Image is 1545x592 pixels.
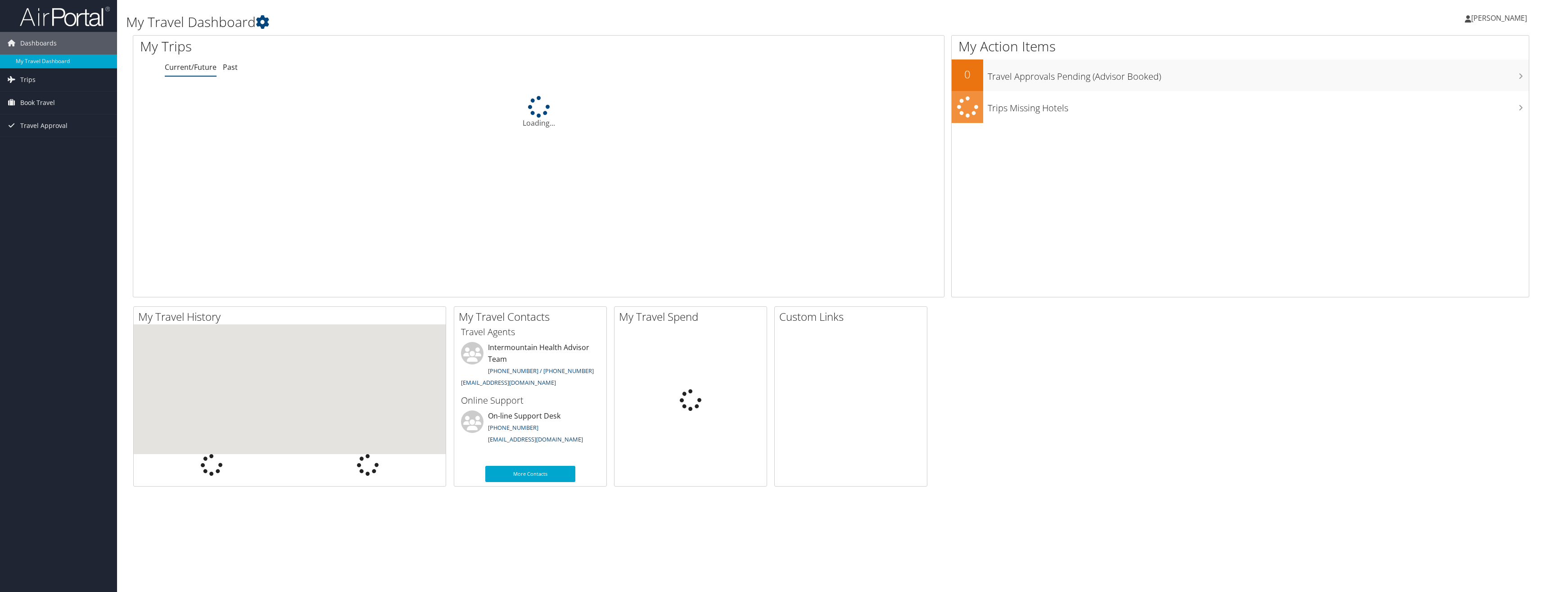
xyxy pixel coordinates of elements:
[20,68,36,91] span: Trips
[140,37,600,56] h1: My Trips
[459,309,606,324] h2: My Travel Contacts
[1471,13,1527,23] span: [PERSON_NAME]
[1465,5,1536,32] a: [PERSON_NAME]
[488,435,583,443] a: [EMAIL_ADDRESS][DOMAIN_NAME]
[133,96,944,128] div: Loading...
[488,424,538,432] a: [PHONE_NUMBER]
[126,13,1066,32] h1: My Travel Dashboard
[165,62,217,72] a: Current/Future
[952,37,1529,56] h1: My Action Items
[485,466,575,482] a: More Contacts
[488,367,594,375] a: [PHONE_NUMBER] / [PHONE_NUMBER]
[461,394,600,407] h3: Online Support
[20,32,57,55] span: Dashboards
[20,114,68,137] span: Travel Approval
[952,91,1529,123] a: Trips Missing Hotels
[223,62,238,72] a: Past
[138,309,446,324] h2: My Travel History
[20,91,55,114] span: Book Travel
[20,6,110,27] img: airportal-logo.png
[619,309,767,324] h2: My Travel Spend
[779,309,927,324] h2: Custom Links
[456,342,604,390] li: Intermountain Health Advisor Team
[461,378,556,387] a: [EMAIL_ADDRESS][DOMAIN_NAME]
[988,66,1529,83] h3: Travel Approvals Pending (Advisor Booked)
[988,97,1529,114] h3: Trips Missing Hotels
[952,67,983,82] h2: 0
[461,326,600,338] h3: Travel Agents
[456,410,604,447] li: On-line Support Desk
[952,59,1529,91] a: 0Travel Approvals Pending (Advisor Booked)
